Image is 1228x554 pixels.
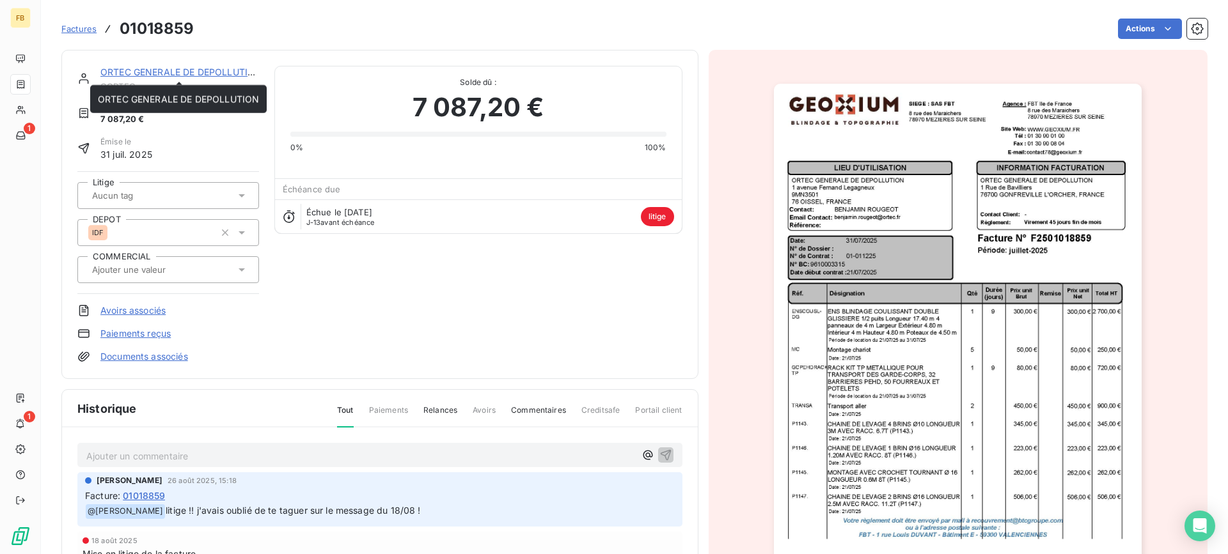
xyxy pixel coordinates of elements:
span: Échue le [DATE] [306,207,372,217]
a: ORTEC GENERALE DE DEPOLLUTION [100,66,262,77]
span: J-13 [306,218,321,227]
span: 100% [645,142,666,153]
span: IDF [92,229,104,236]
span: 1 [24,123,35,134]
span: 1 [24,411,35,422]
span: Émise le [100,136,152,148]
span: 01018859 [123,489,165,502]
span: 7 087,20 € [413,88,544,127]
span: [PERSON_NAME] [97,475,162,486]
a: Paiements reçus [100,327,171,340]
span: 0% [290,142,303,153]
div: FB [10,8,31,28]
span: Creditsafe [581,404,620,426]
span: 31 juil. 2025 [100,148,152,161]
a: Factures [61,22,97,35]
span: Solde dû : [290,77,666,88]
span: 7 087,20 € [100,113,153,126]
span: Commentaires [511,404,566,426]
span: litige [641,207,674,226]
span: ORTEC GENERALE DE DEPOLLUTION [98,93,259,104]
span: litige !! j'avais oublié de te taguer sur le message du 18/08 ! [166,505,420,516]
input: Ajouter une valeur [91,264,219,275]
img: Logo LeanPay [10,526,31,546]
span: Relances [423,404,457,426]
span: Échéance due [283,184,341,194]
div: Open Intercom Messenger [1185,511,1215,541]
span: 26 août 2025, 15:18 [168,477,237,484]
span: avant échéance [306,219,375,226]
input: Aucun tag [91,190,168,201]
span: Avoirs [473,404,496,426]
span: Tout [337,404,354,427]
span: @ [PERSON_NAME] [86,504,165,519]
span: Factures [61,24,97,34]
span: Paiements [369,404,408,426]
span: 18 août 2025 [91,537,138,544]
span: Facture : [85,489,120,502]
button: Actions [1118,19,1182,39]
span: Portail client [635,404,682,426]
span: Historique [77,400,137,417]
a: Avoirs associés [100,304,166,317]
a: Documents associés [100,350,188,363]
h3: 01018859 [120,17,194,40]
span: CORTEC [100,81,259,91]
